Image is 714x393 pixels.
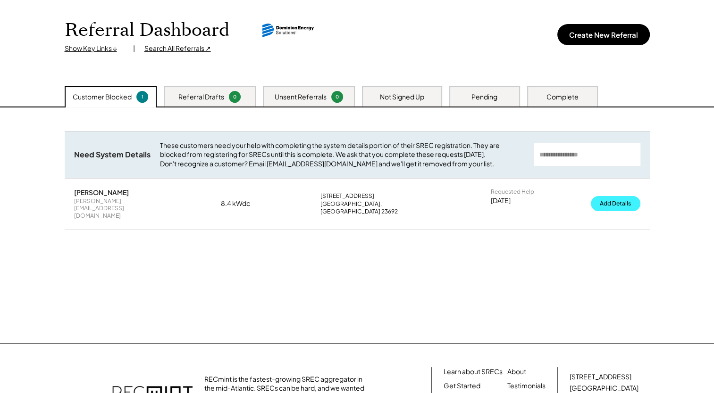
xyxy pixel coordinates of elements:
[221,199,268,208] div: 8.4 kWdc
[275,92,327,102] div: Unsent Referrals
[65,19,229,41] h1: Referral Dashboard
[178,92,224,102] div: Referral Drafts
[74,188,129,196] div: [PERSON_NAME]
[320,200,438,215] div: [GEOGRAPHIC_DATA], [GEOGRAPHIC_DATA] 23692
[74,150,151,160] div: Need System Details
[444,381,480,391] a: Get Started
[74,197,168,220] div: [PERSON_NAME][EMAIL_ADDRESS][DOMAIN_NAME]
[471,92,497,102] div: Pending
[491,188,534,196] div: Requested Help
[380,92,424,102] div: Not Signed Up
[570,384,638,393] div: [GEOGRAPHIC_DATA]
[557,24,650,45] button: Create New Referral
[230,93,239,100] div: 0
[320,192,374,200] div: [STREET_ADDRESS]
[591,196,640,211] button: Add Details
[144,44,211,53] div: Search All Referrals ↗
[546,92,579,102] div: Complete
[160,141,525,169] div: These customers need your help with completing the system details portion of their SREC registrat...
[333,93,342,100] div: 0
[491,196,511,205] div: [DATE]
[444,367,503,377] a: Learn about SRECs
[133,44,135,53] div: |
[507,381,546,391] a: Testimonials
[570,372,631,382] div: [STREET_ADDRESS]
[507,367,526,377] a: About
[65,44,124,53] div: Show Key Links ↓
[138,93,147,100] div: 1
[73,92,132,102] div: Customer Blocked
[262,24,314,37] img: dominion-energy-solutions.svg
